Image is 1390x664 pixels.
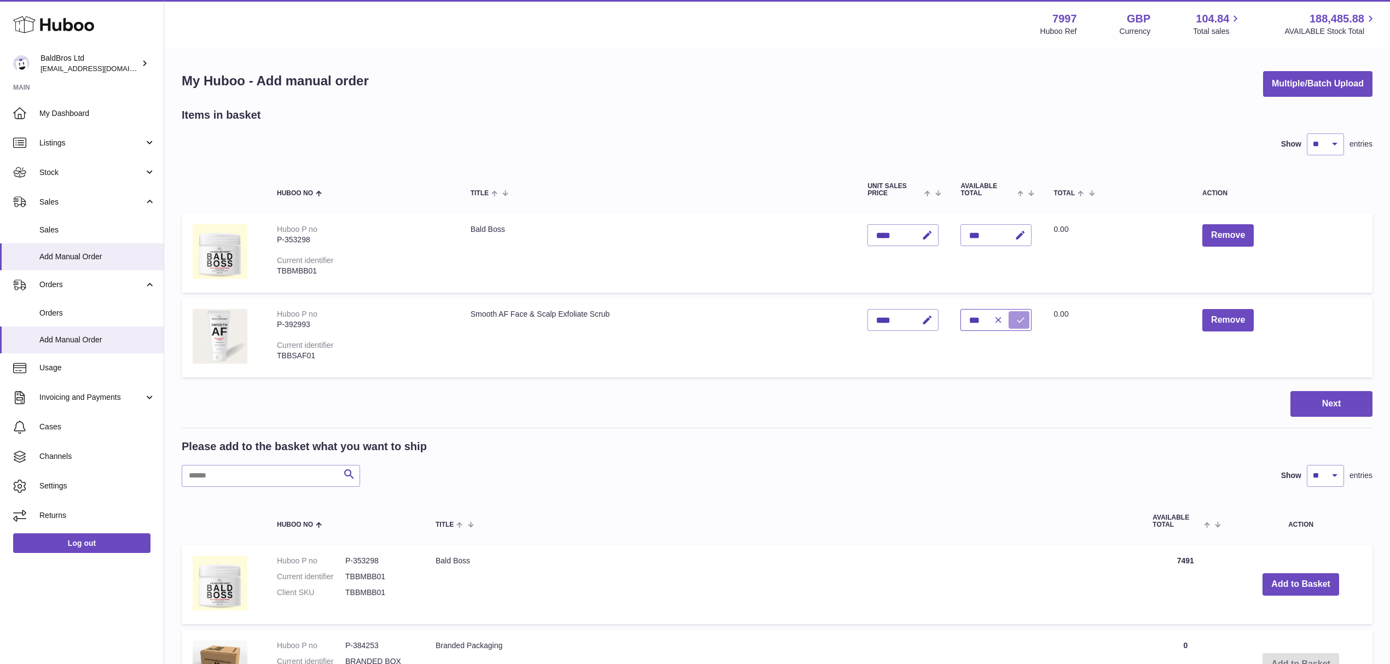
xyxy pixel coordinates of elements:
strong: GBP [1127,11,1150,26]
dd: TBBMBB01 [345,572,414,582]
h2: Please add to the basket what you want to ship [182,439,427,454]
dt: Huboo P no [277,640,345,651]
span: Orders [39,308,155,318]
a: 188,485.88 AVAILABLE Stock Total [1284,11,1377,37]
span: Huboo no [277,190,313,197]
img: internalAdmin-7997@internal.huboo.com [13,55,30,72]
button: Remove [1202,309,1254,331]
span: 188,485.88 [1310,11,1364,26]
div: Action [1202,190,1362,197]
button: Multiple/Batch Upload [1263,71,1372,97]
span: Sales [39,225,155,235]
label: Show [1281,139,1301,149]
span: AVAILABLE Stock Total [1284,26,1377,37]
a: Log out [13,533,150,553]
span: Returns [39,510,155,521]
dt: Client SKU [277,587,345,598]
td: 7491 [1142,545,1229,624]
span: Settings [39,481,155,491]
span: Title [436,521,454,528]
dt: Huboo P no [277,556,345,566]
span: Unit Sales Price [867,183,922,197]
img: Bald Boss [193,224,247,279]
div: Huboo P no [277,310,317,318]
div: P-353298 [277,235,449,245]
span: My Dashboard [39,108,155,119]
label: Show [1281,470,1301,481]
a: 104.84 Total sales [1193,11,1242,37]
span: 0.00 [1053,225,1068,234]
strong: 7997 [1052,11,1077,26]
td: Smooth AF Face & Scalp Exfoliate Scrub [460,298,857,377]
dd: P-384253 [345,640,414,651]
span: Channels [39,451,155,462]
span: Usage [39,363,155,373]
div: Current identifier [277,256,334,265]
button: Remove [1202,224,1254,247]
div: Huboo P no [277,225,317,234]
span: Sales [39,197,144,207]
span: Title [471,190,489,197]
button: Add to Basket [1262,573,1339,596]
span: Total [1053,190,1075,197]
div: Current identifier [277,341,334,350]
span: Stock [39,167,144,178]
span: Listings [39,138,144,148]
button: Next [1290,391,1372,417]
span: entries [1350,470,1372,481]
td: Bald Boss [425,545,1142,624]
h1: My Huboo - Add manual order [182,72,369,90]
span: Add Manual Order [39,335,155,345]
span: Cases [39,422,155,432]
dt: Current identifier [277,572,345,582]
span: Total sales [1193,26,1242,37]
dd: TBBMBB01 [345,587,414,598]
img: Bald Boss [193,556,247,610]
div: TBBSAF01 [277,351,449,361]
th: Action [1229,503,1372,539]
div: TBBMBB01 [277,266,449,276]
img: Smooth AF Face & Scalp Exfoliate Scrub [193,309,247,364]
td: Bald Boss [460,213,857,293]
span: Add Manual Order [39,252,155,262]
div: Currency [1120,26,1151,37]
div: BaldBros Ltd [40,53,139,74]
span: 104.84 [1196,11,1229,26]
div: Huboo Ref [1040,26,1077,37]
span: Huboo no [277,521,313,528]
span: Orders [39,279,144,290]
div: P-392993 [277,319,449,330]
h2: Items in basket [182,108,261,123]
span: [EMAIL_ADDRESS][DOMAIN_NAME] [40,64,161,73]
span: AVAILABLE Total [1152,514,1201,528]
dd: P-353298 [345,556,414,566]
span: Invoicing and Payments [39,392,144,403]
span: entries [1350,139,1372,149]
span: 0.00 [1053,310,1068,318]
span: AVAILABLE Total [960,183,1015,197]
